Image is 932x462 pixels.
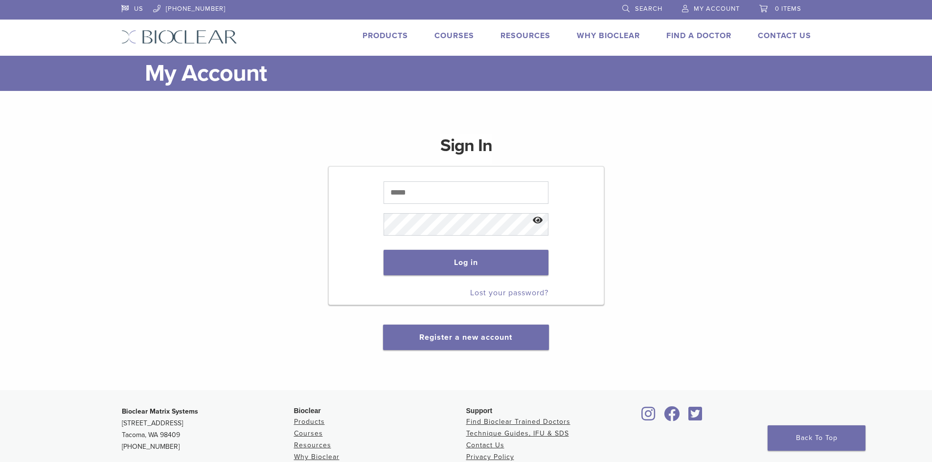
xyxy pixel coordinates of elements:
a: Courses [434,31,474,41]
a: Privacy Policy [466,453,514,461]
a: Bioclear [661,412,683,422]
a: Register a new account [419,332,512,342]
a: Contact Us [466,441,504,449]
h1: Sign In [440,134,492,165]
span: Search [635,5,662,13]
a: Why Bioclear [294,453,340,461]
span: Support [466,407,493,415]
a: Why Bioclear [577,31,640,41]
a: Lost your password? [470,288,548,298]
p: [STREET_ADDRESS] Tacoma, WA 98409 [PHONE_NUMBER] [122,406,294,453]
a: Bioclear [638,412,659,422]
a: Products [294,418,325,426]
span: Bioclear [294,407,321,415]
a: Contact Us [758,31,811,41]
a: Find A Doctor [666,31,731,41]
img: Bioclear [121,30,237,44]
a: Bioclear [685,412,706,422]
strong: Bioclear Matrix Systems [122,407,198,416]
a: Technique Guides, IFU & SDS [466,429,569,438]
span: 0 items [775,5,801,13]
a: Products [363,31,408,41]
button: Show password [527,208,548,233]
h1: My Account [145,56,811,91]
a: Courses [294,429,323,438]
button: Log in [384,250,548,275]
a: Back To Top [768,425,865,451]
button: Register a new account [383,325,548,350]
span: My Account [694,5,740,13]
a: Resources [500,31,550,41]
a: Find Bioclear Trained Doctors [466,418,570,426]
a: Resources [294,441,331,449]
